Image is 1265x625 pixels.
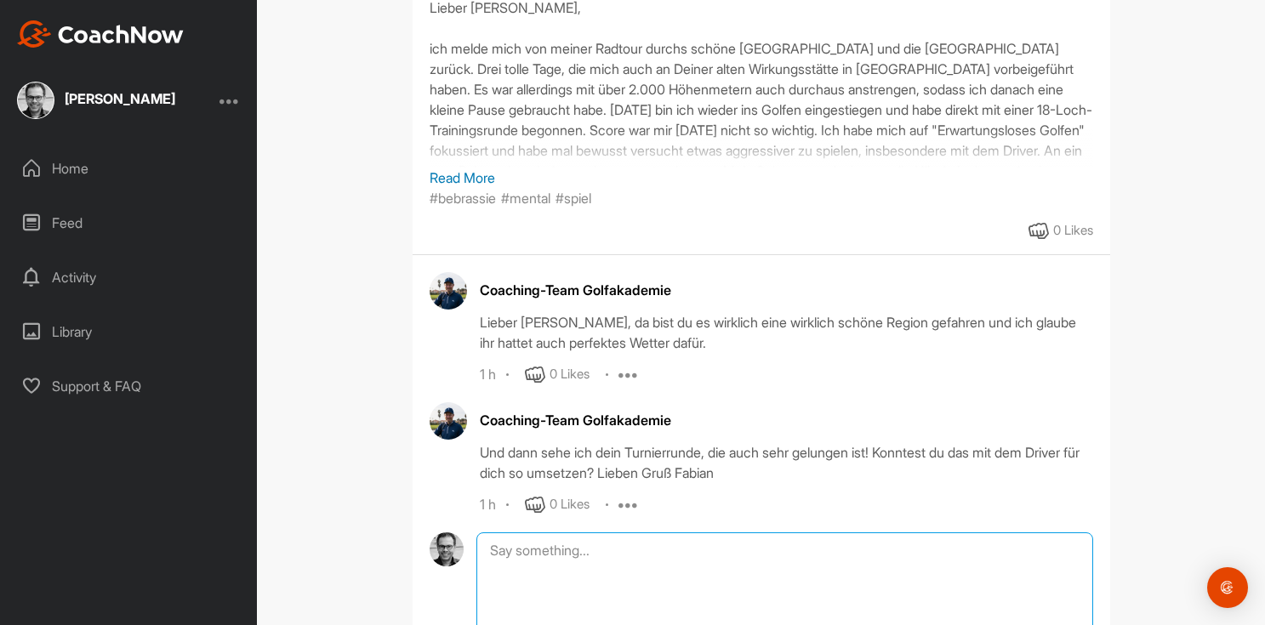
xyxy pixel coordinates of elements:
[9,202,249,244] div: Feed
[430,188,496,208] p: #bebrassie
[9,365,249,407] div: Support & FAQ
[556,188,591,208] p: #spiel
[480,410,1093,430] div: Coaching-Team Golfakademie
[9,256,249,298] div: Activity
[480,497,496,514] div: 1 h
[9,147,249,190] div: Home
[430,168,1093,188] p: Read More
[480,280,1093,300] div: Coaching-Team Golfakademie
[430,402,467,440] img: avatar
[480,366,496,384] div: 1 h
[430,272,467,310] img: avatar
[1207,567,1248,608] div: Open Intercom Messenger
[17,20,184,48] img: CoachNow
[430,532,464,567] img: avatar
[9,310,249,353] div: Library
[480,312,1093,353] div: Lieber [PERSON_NAME], da bist du es wirklich eine wirklich schöne Region gefahren und ich glaube ...
[480,442,1093,483] div: Und dann sehe ich dein Turnierrunde, die auch sehr gelungen ist! Konntest du das mit dem Driver f...
[17,82,54,119] img: square_8548cfc6a6a153c2db26dbcc461dc37a.jpg
[550,495,590,514] div: 0 Likes
[1053,221,1093,241] div: 0 Likes
[550,365,590,384] div: 0 Likes
[501,188,550,208] p: #mental
[65,92,175,105] div: [PERSON_NAME]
